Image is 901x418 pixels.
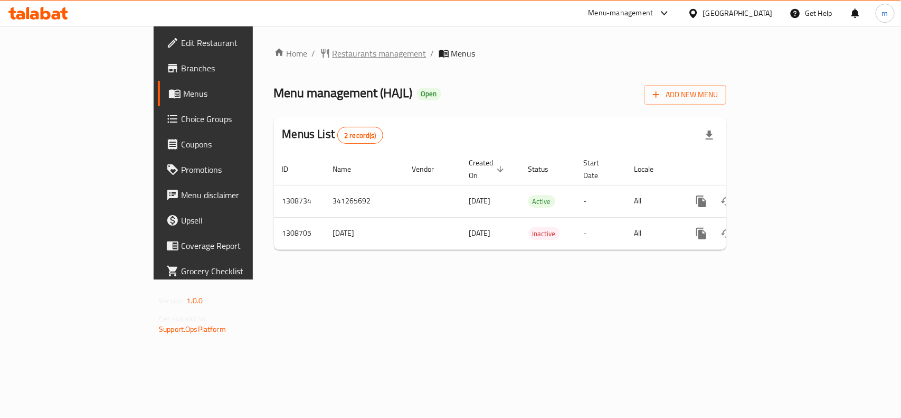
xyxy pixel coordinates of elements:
[181,138,296,151] span: Coupons
[575,217,626,249] td: -
[697,123,722,148] div: Export file
[159,294,185,308] span: Version:
[689,221,714,246] button: more
[181,163,296,176] span: Promotions
[312,47,316,60] li: /
[159,312,207,326] span: Get support on:
[469,156,507,182] span: Created On
[274,81,413,105] span: Menu management ( HAJL )
[159,322,226,336] a: Support.OpsPlatform
[626,185,680,217] td: All
[689,189,714,214] button: more
[158,81,304,106] a: Menus
[338,131,383,141] span: 2 record(s)
[158,157,304,182] a: Promotions
[528,163,563,175] span: Status
[417,89,441,98] span: Open
[589,7,653,20] div: Menu-management
[584,156,613,182] span: Start Date
[186,294,203,308] span: 1.0.0
[337,127,383,144] div: Total records count
[417,88,441,100] div: Open
[183,87,296,100] span: Menus
[158,258,304,284] a: Grocery Checklist
[680,153,799,185] th: Actions
[714,221,739,246] button: Change Status
[528,227,560,240] div: Inactive
[325,217,404,249] td: [DATE]
[274,153,799,250] table: enhanced table
[333,47,426,60] span: Restaurants management
[469,226,491,240] span: [DATE]
[714,189,739,214] button: Change Status
[882,7,888,19] span: m
[181,214,296,227] span: Upsell
[431,47,434,60] li: /
[703,7,773,19] div: [GEOGRAPHIC_DATA]
[528,228,560,240] span: Inactive
[451,47,476,60] span: Menus
[282,163,302,175] span: ID
[158,208,304,233] a: Upsell
[325,185,404,217] td: 341265692
[333,163,365,175] span: Name
[528,196,555,208] span: Active
[644,85,726,105] button: Add New Menu
[469,194,491,208] span: [DATE]
[181,36,296,49] span: Edit Restaurant
[181,113,296,125] span: Choice Groups
[412,163,448,175] span: Vendor
[158,106,304,132] a: Choice Groups
[575,185,626,217] td: -
[181,62,296,75] span: Branches
[634,163,668,175] span: Locale
[653,88,718,101] span: Add New Menu
[158,182,304,208] a: Menu disclaimer
[181,239,296,252] span: Coverage Report
[158,55,304,81] a: Branches
[158,132,304,157] a: Coupons
[181,189,296,201] span: Menu disclaimer
[282,126,383,144] h2: Menus List
[158,30,304,55] a: Edit Restaurant
[320,47,426,60] a: Restaurants management
[274,47,726,60] nav: breadcrumb
[626,217,680,249] td: All
[158,233,304,258] a: Coverage Report
[181,265,296,277] span: Grocery Checklist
